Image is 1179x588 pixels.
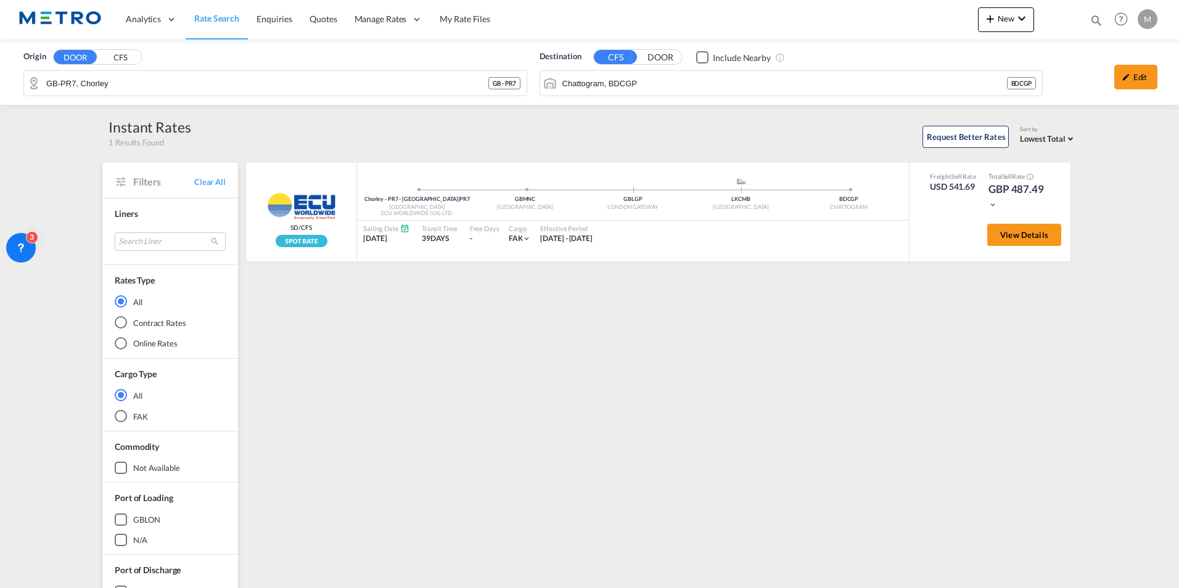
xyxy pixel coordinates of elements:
[194,13,239,23] span: Rate Search
[639,51,682,65] button: DOOR
[509,234,523,243] span: FAK
[1014,11,1029,26] md-icon: icon-chevron-down
[133,175,194,189] span: Filters
[115,316,226,329] md-radio-button: Contract Rates
[276,235,327,247] img: Spot_rate_v2.png
[257,14,292,24] span: Enquiries
[422,234,458,244] div: 39DAYS
[310,14,337,24] span: Quotes
[579,195,687,203] div: GBLGP
[115,389,226,401] md-radio-button: All
[1111,9,1132,30] span: Help
[1003,173,1013,180] span: Sell
[115,441,159,452] span: Commodity
[115,492,173,503] span: Port of Loading
[115,274,155,287] div: Rates Type
[459,195,470,202] span: PR7
[540,71,1043,96] md-input-container: Chattogram, BDCGP
[364,195,460,202] span: Chorley - PR7 - [GEOGRAPHIC_DATA]
[115,295,226,308] md-radio-button: All
[126,13,161,25] span: Analytics
[594,50,637,64] button: CFS
[930,181,976,193] div: USD 541.69
[133,534,147,545] div: N/A
[470,234,472,244] div: -
[579,203,687,211] div: LONDON GATEWAY
[133,462,180,473] div: not available
[363,210,471,218] div: ECU WORLDWIDE (UK) LTD.
[1122,73,1130,81] md-icon: icon-pencil
[1025,172,1033,181] button: Spot Rates are dynamic & can fluctuate with time
[1114,65,1157,89] div: icon-pencilEdit
[562,74,1007,92] input: Search by Port
[493,79,516,88] span: GB - PR7
[987,224,1061,246] button: View Details
[983,14,1029,23] span: New
[540,234,593,243] span: [DATE] - [DATE]
[115,534,226,546] md-checkbox: N/A
[1090,14,1103,27] md-icon: icon-magnify
[540,224,593,233] div: Effective Period
[363,224,409,233] div: Sailing Date
[775,52,785,62] md-icon: Unchecked: Ignores neighbouring ports when fetching rates.Checked : Includes neighbouring ports w...
[1000,230,1048,240] span: View Details
[1007,77,1037,89] div: BDCGP
[115,410,226,422] md-radio-button: FAK
[115,208,138,219] span: Liners
[363,234,409,244] div: [DATE]
[1138,9,1157,29] div: M
[115,368,157,380] div: Cargo Type
[440,14,490,24] span: My Rate Files
[18,6,102,33] img: 25181f208a6c11efa6aa1bf80d4cef53.png
[983,11,998,26] md-icon: icon-plus 400-fg
[795,195,903,203] div: BDCGP
[363,203,471,211] div: [GEOGRAPHIC_DATA]
[795,203,903,211] div: CHATTOGRAM
[540,234,593,244] div: 15 Sep 2025 - 30 Sep 2025
[54,50,97,64] button: DOOR
[276,235,327,247] div: Rollable available
[46,74,488,92] input: Search by Door
[115,565,181,575] span: Port of Discharge
[115,337,226,349] md-radio-button: Online Rates
[687,195,795,203] div: LKCMB
[734,178,749,184] md-icon: assets/icons/custom/ship-fill.svg
[290,223,311,232] span: SD/CFS
[922,126,1009,148] button: Request Better Rates
[509,224,532,233] div: Cargo
[23,51,46,63] span: Origin
[988,172,1050,182] div: Total Rate
[261,192,342,220] img: ECU WORLDWIDE (UK) LTD.
[115,513,226,526] md-checkbox: GBLON
[194,176,226,187] span: Clear All
[713,52,771,64] div: Include Nearby
[422,224,458,233] div: Transit Time
[99,51,142,65] button: CFS
[696,51,771,63] md-checkbox: Checkbox No Ink
[1020,131,1077,145] md-select: Select: Lowest Total
[522,234,531,243] md-icon: icon-chevron-down
[930,172,976,181] div: Freight Rate
[24,71,527,96] md-input-container: GB-PR7, Chorley
[133,514,160,525] div: GBLON
[951,173,962,180] span: Sell
[400,224,409,233] md-icon: Schedules Available
[471,195,579,203] div: GBMNC
[1020,126,1077,134] div: Sort by
[988,200,997,209] md-icon: icon-chevron-down
[458,195,460,202] span: |
[978,7,1034,32] button: icon-plus 400-fgNewicon-chevron-down
[470,224,499,233] div: Free Days
[109,117,191,137] div: Instant Rates
[1111,9,1138,31] div: Help
[1090,14,1103,32] div: icon-magnify
[988,182,1050,211] div: GBP 487.49
[471,203,579,211] div: [GEOGRAPHIC_DATA]
[109,137,164,148] span: 1 Results Found
[687,203,795,211] div: [GEOGRAPHIC_DATA]
[1020,134,1066,144] span: Lowest Total
[540,51,581,63] span: Destination
[355,13,407,25] span: Manage Rates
